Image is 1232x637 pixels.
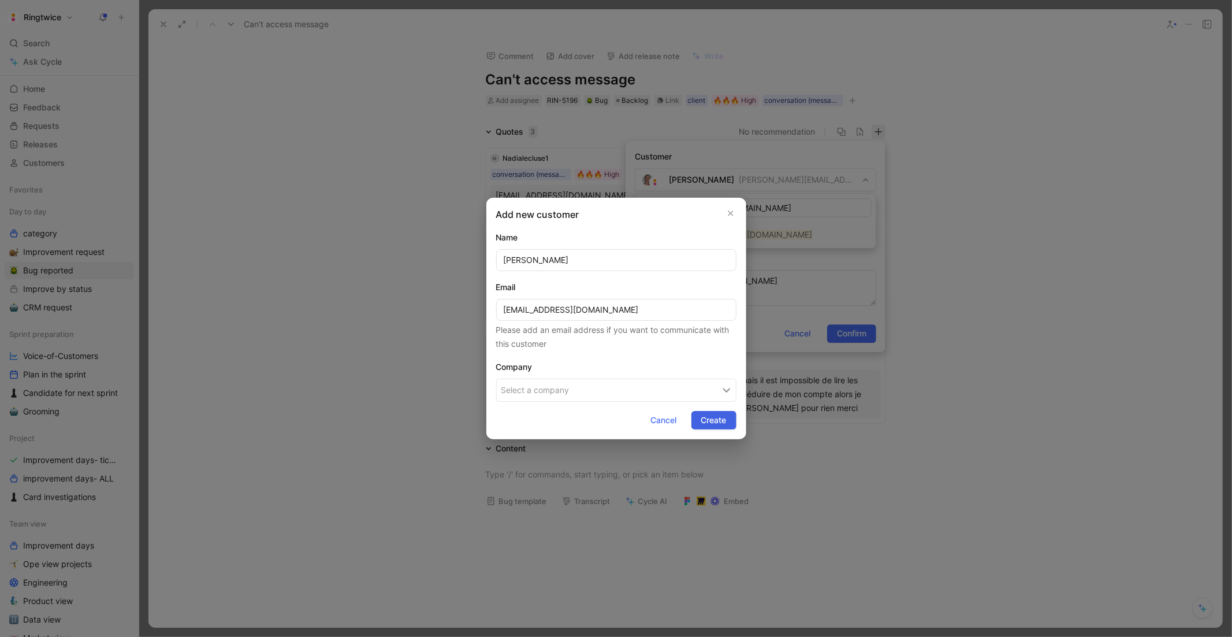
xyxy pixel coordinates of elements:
[496,299,736,321] input: Customer email
[496,360,736,374] h2: Company
[496,208,579,221] h2: Add new customer
[496,231,736,245] div: Name
[641,411,687,429] button: Cancel
[496,379,736,402] button: Select a company
[691,411,736,429] button: Create
[496,280,736,294] div: Email
[496,323,736,351] div: Please add an email address if you want to communicate with this customer
[496,249,736,271] input: Customer name
[701,413,727,427] span: Create
[651,413,677,427] span: Cancel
